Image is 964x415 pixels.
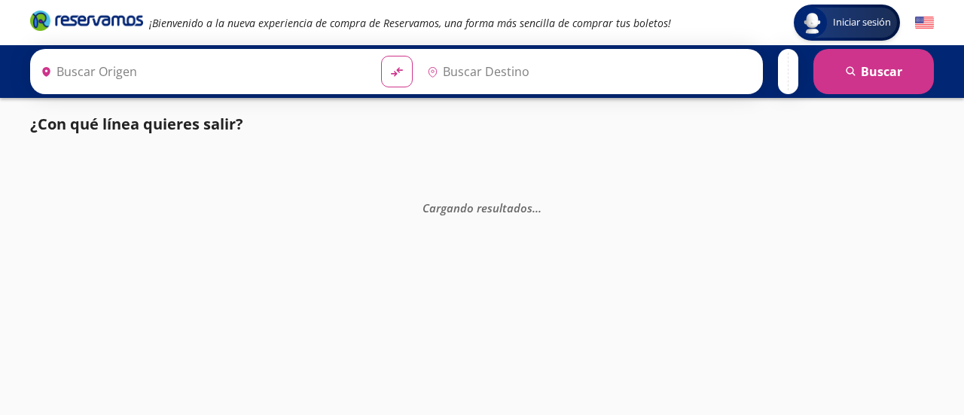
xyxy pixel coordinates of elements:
span: . [532,200,535,215]
input: Buscar Origen [35,53,369,90]
button: Buscar [813,49,934,94]
em: Cargando resultados [423,200,541,215]
em: ¡Bienvenido a la nueva experiencia de compra de Reservamos, una forma más sencilla de comprar tus... [149,16,671,30]
p: ¿Con qué línea quieres salir? [30,113,243,136]
span: . [538,200,541,215]
button: English [915,14,934,32]
span: . [535,200,538,215]
input: Buscar Destino [421,53,755,90]
span: Iniciar sesión [827,15,897,30]
i: Brand Logo [30,9,143,32]
a: Brand Logo [30,9,143,36]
